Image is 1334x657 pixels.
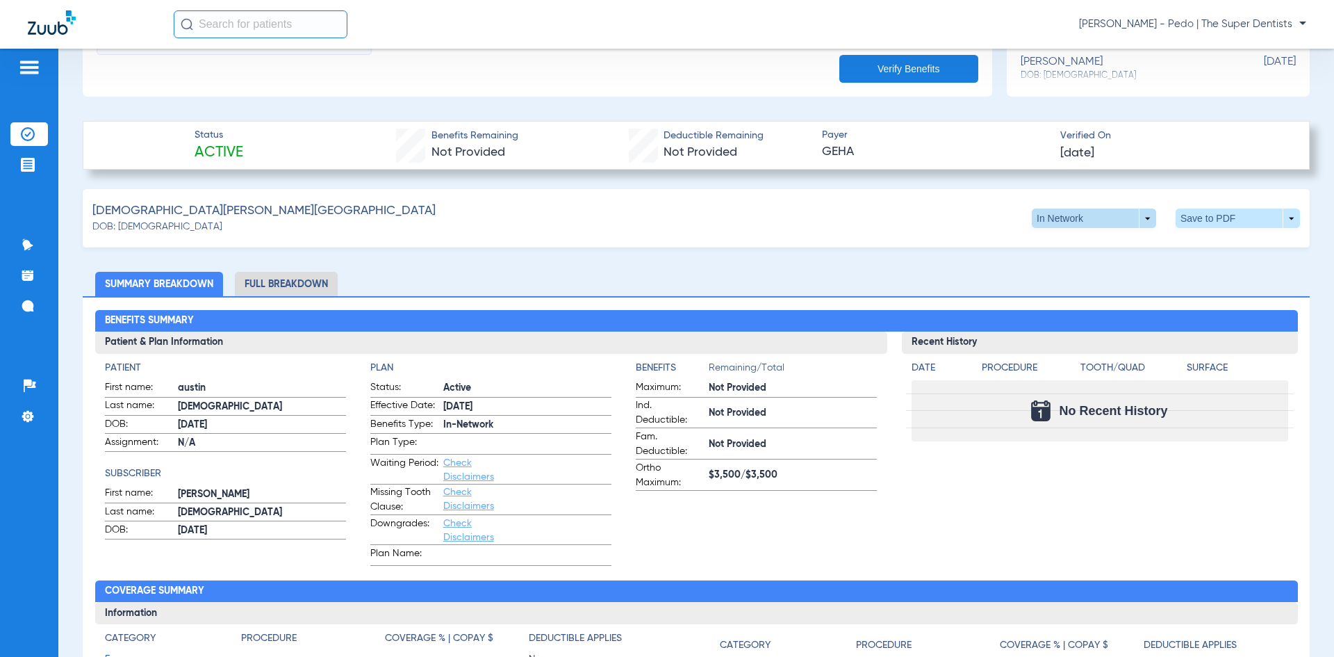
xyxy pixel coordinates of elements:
iframe: Chat Widget [1265,590,1334,657]
span: Status: [370,380,438,397]
span: Remaining/Total [709,361,877,380]
li: Summary Breakdown [95,272,223,296]
span: Last name: [105,505,173,521]
span: Ortho Maximum: [636,461,704,490]
span: Missing Tooth Clause: [370,485,438,514]
span: DOB: [105,523,173,540]
app-breakdown-title: Category [720,631,856,657]
span: [DATE] [1226,56,1296,81]
h4: Category [720,638,771,653]
app-breakdown-title: Benefits [636,361,709,380]
span: Status [195,128,243,143]
span: Benefits Remaining [431,129,518,143]
app-breakdown-title: Coverage % | Copay $ [385,631,529,651]
button: In Network [1032,209,1156,228]
h3: Information [95,602,1298,624]
span: Active [195,143,243,163]
h4: Date [912,361,970,375]
span: No Recent History [1059,404,1167,418]
input: Search for patients [174,10,347,38]
span: [DEMOGRAPHIC_DATA][PERSON_NAME][GEOGRAPHIC_DATA] [92,202,436,220]
app-breakdown-title: Surface [1187,361,1288,380]
span: DOB: [105,417,173,434]
span: In-Network [443,418,611,432]
h3: Recent History [902,332,1298,354]
li: Full Breakdown [235,272,338,296]
span: Verified On [1060,129,1287,143]
span: N/A [178,436,346,451]
span: First name: [105,486,173,503]
a: Check Disclaimers [443,458,494,482]
span: First name: [105,380,173,397]
h4: Procedure [241,631,297,646]
span: Ind. Deductible: [636,398,704,428]
div: [PERSON_NAME] [1021,56,1226,81]
h4: Deductible Applies [529,631,622,646]
app-breakdown-title: Procedure [982,361,1076,380]
app-breakdown-title: Procedure [241,631,385,651]
h4: Coverage % | Copay $ [1000,638,1108,653]
h4: Patient [105,361,346,375]
span: Deductible Remaining [664,129,764,143]
span: $3,500/$3,500 [709,468,877,482]
span: [DATE] [1060,145,1094,162]
span: [DATE] [178,524,346,538]
h4: Category [105,631,156,646]
h3: Patient & Plan Information [95,332,887,354]
span: Downgrades: [370,517,438,544]
span: Not Provided [709,437,877,452]
span: Plan Type: [370,435,438,454]
h4: Plan [370,361,611,375]
img: hamburger-icon [18,59,40,76]
span: Fam. Deductible: [636,430,704,459]
span: Not Provided [709,381,877,396]
button: Verify Benefits [839,55,978,83]
span: Not Provided [664,146,737,159]
span: Assignment: [105,435,173,452]
app-breakdown-title: Procedure [856,631,1000,657]
app-breakdown-title: Deductible Applies [529,631,673,651]
app-breakdown-title: Date [912,361,970,380]
a: Check Disclaimers [443,487,494,511]
span: Last name: [105,398,173,415]
h4: Subscriber [105,467,346,481]
h4: Coverage % | Copay $ [385,631,493,646]
h2: Coverage Summary [95,581,1298,603]
span: Plan Name: [370,546,438,565]
span: Not Provided [431,146,505,159]
app-breakdown-title: Deductible Applies [1144,631,1287,657]
h4: Procedure [982,361,1076,375]
a: Check Disclaimers [443,519,494,542]
app-breakdown-title: Tooth/Quad [1080,361,1182,380]
span: GEHA [822,143,1048,161]
span: Waiting Period: [370,456,438,484]
span: austin [178,381,346,396]
span: DOB: [DEMOGRAPHIC_DATA] [92,220,222,234]
img: Zuub Logo [28,10,76,35]
span: [DATE] [443,400,611,414]
h2: Benefits Summary [95,310,1298,332]
img: Calendar [1031,400,1051,421]
h4: Deductible Applies [1144,638,1237,653]
span: Benefits Type: [370,417,438,434]
h4: Benefits [636,361,709,375]
h4: Tooth/Quad [1080,361,1182,375]
span: [DEMOGRAPHIC_DATA] [178,505,346,520]
span: Not Provided [709,406,877,421]
span: [DATE] [178,418,346,432]
button: Save to PDF [1176,209,1300,228]
span: [PERSON_NAME] - Pedo | The Super Dentists [1079,17,1306,31]
app-breakdown-title: Coverage % | Copay $ [1000,631,1144,657]
app-breakdown-title: Category [105,631,241,651]
span: [DEMOGRAPHIC_DATA] [178,400,346,414]
span: [PERSON_NAME] [178,487,346,502]
h4: Procedure [856,638,912,653]
span: Effective Date: [370,398,438,415]
span: Maximum: [636,380,704,397]
span: Payer [822,128,1048,143]
h4: Surface [1187,361,1288,375]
